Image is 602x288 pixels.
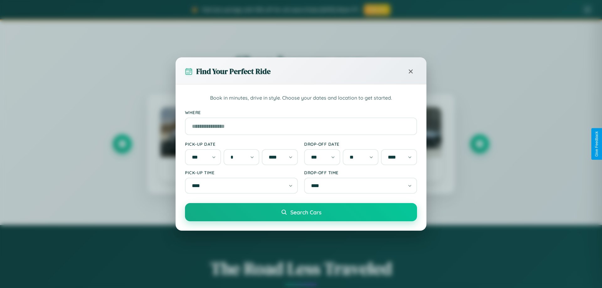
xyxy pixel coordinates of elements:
[185,94,417,102] p: Book in minutes, drive in style. Choose your dates and location to get started.
[185,170,298,175] label: Pick-up Time
[185,203,417,221] button: Search Cars
[304,141,417,147] label: Drop-off Date
[290,209,321,216] span: Search Cars
[185,110,417,115] label: Where
[185,141,298,147] label: Pick-up Date
[196,66,271,76] h3: Find Your Perfect Ride
[304,170,417,175] label: Drop-off Time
